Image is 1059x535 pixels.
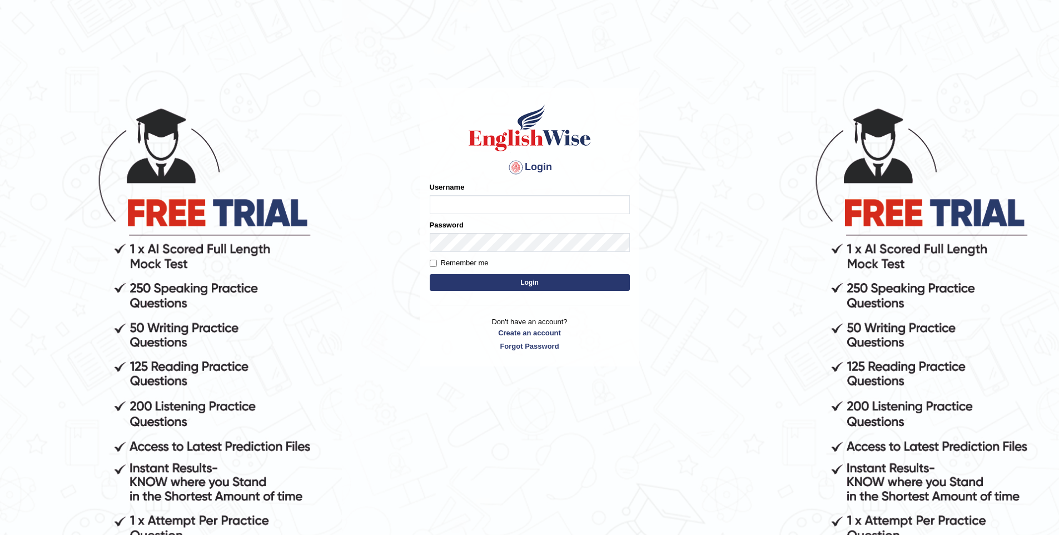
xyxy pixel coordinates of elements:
[430,158,630,176] h4: Login
[430,182,465,192] label: Username
[430,328,630,338] a: Create an account
[466,103,593,153] img: Logo of English Wise sign in for intelligent practice with AI
[430,220,464,230] label: Password
[430,274,630,291] button: Login
[430,260,437,267] input: Remember me
[430,257,489,269] label: Remember me
[430,341,630,351] a: Forgot Password
[430,316,630,351] p: Don't have an account?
